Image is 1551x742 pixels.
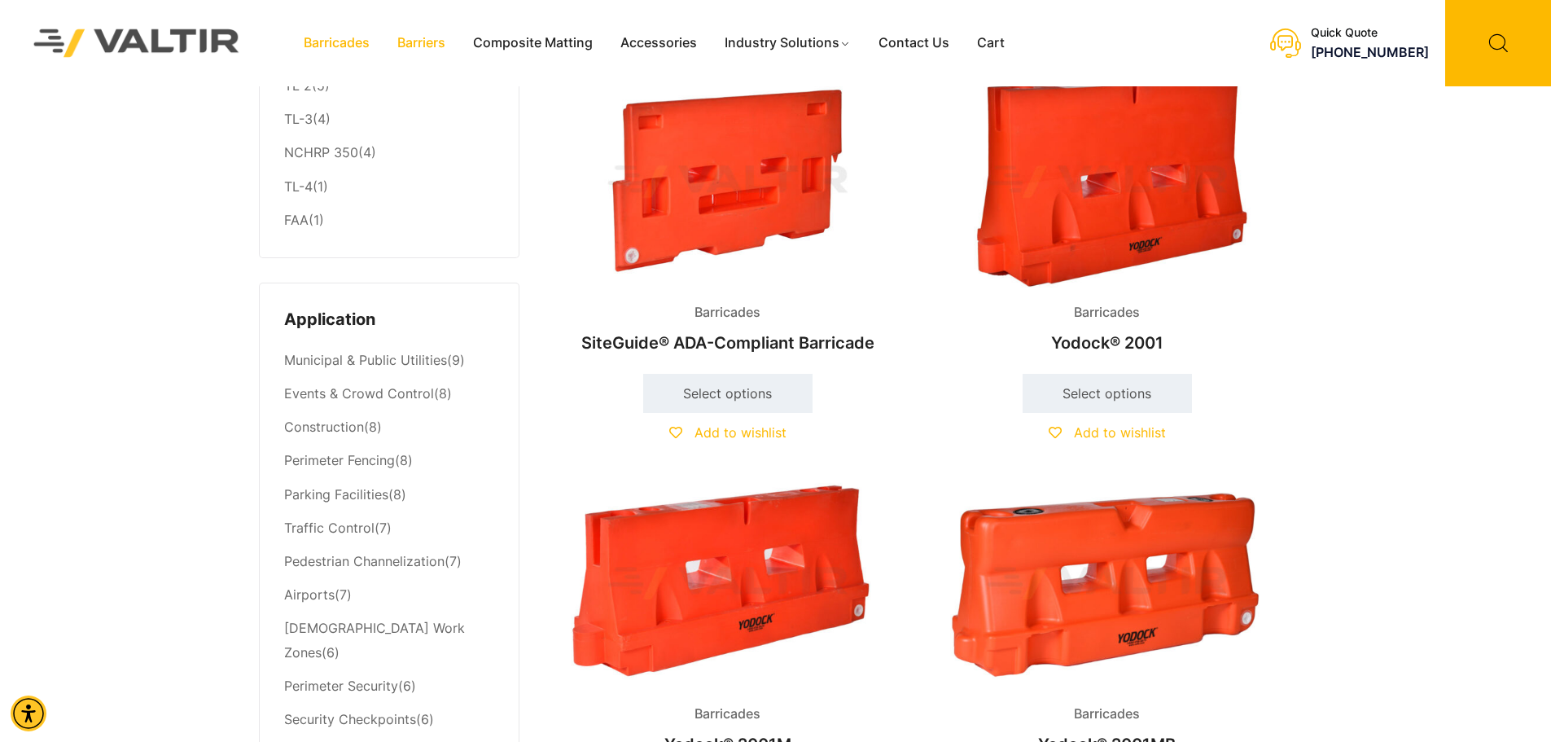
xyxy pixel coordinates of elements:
[284,445,494,478] li: (8)
[694,424,786,441] span: Add to wishlist
[284,204,494,233] li: (1)
[284,419,364,435] a: Construction
[1062,702,1152,727] span: Barricades
[284,486,388,503] a: Parking Facilities
[284,620,465,661] a: [DEMOGRAPHIC_DATA] Work Zones
[383,31,459,55] a: Barriers
[284,670,494,703] li: (6)
[11,696,46,731] div: Accessibility Menu
[1062,301,1152,325] span: Barricades
[552,77,904,288] img: Barricades
[284,520,375,536] a: Traffic Control
[669,424,786,441] a: Add to wishlist
[931,325,1283,361] h2: Yodock® 2001
[284,411,494,445] li: (8)
[284,170,494,204] li: (1)
[12,7,261,78] img: Valtir Rentals
[284,178,313,195] a: TL-4
[284,578,494,612] li: (7)
[284,378,494,411] li: (8)
[284,70,494,103] li: (5)
[1023,374,1192,413] a: Select options for “Yodock® 2001”
[284,678,398,694] a: Perimeter Security
[931,77,1283,288] img: Barricades
[931,478,1283,689] img: An orange plastic barrier with openings, designed for traffic control or safety purposes.
[284,704,494,737] li: (6)
[1074,424,1166,441] span: Add to wishlist
[459,31,607,55] a: Composite Matting
[711,31,865,55] a: Industry Solutions
[1311,44,1429,60] a: call (888) 496-3625
[284,545,494,578] li: (7)
[682,301,773,325] span: Barricades
[284,711,416,727] a: Security Checkpoints
[284,385,434,402] a: Events & Crowd Control
[284,452,395,468] a: Perimeter Fencing
[284,553,445,569] a: Pedestrian Channelization
[682,702,773,727] span: Barricades
[284,137,494,170] li: (4)
[284,511,494,545] li: (7)
[1049,424,1166,441] a: Add to wishlist
[865,31,963,55] a: Contact Us
[931,77,1283,361] a: BarricadesYodock® 2001
[284,586,335,603] a: Airports
[284,308,494,332] h4: Application
[607,31,711,55] a: Accessories
[284,352,447,368] a: Municipal & Public Utilities
[284,478,494,511] li: (8)
[284,144,358,160] a: NCHRP 350
[963,31,1019,55] a: Cart
[290,31,383,55] a: Barricades
[284,103,494,137] li: (4)
[643,374,813,413] a: Select options for “SiteGuide® ADA-Compliant Barricade”
[284,212,309,228] a: FAA
[284,345,494,378] li: (9)
[552,325,904,361] h2: SiteGuide® ADA-Compliant Barricade
[284,111,313,127] a: TL-3
[284,612,494,670] li: (6)
[1311,26,1429,40] div: Quick Quote
[552,77,904,361] a: BarricadesSiteGuide® ADA-Compliant Barricade
[552,478,904,689] img: Barricades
